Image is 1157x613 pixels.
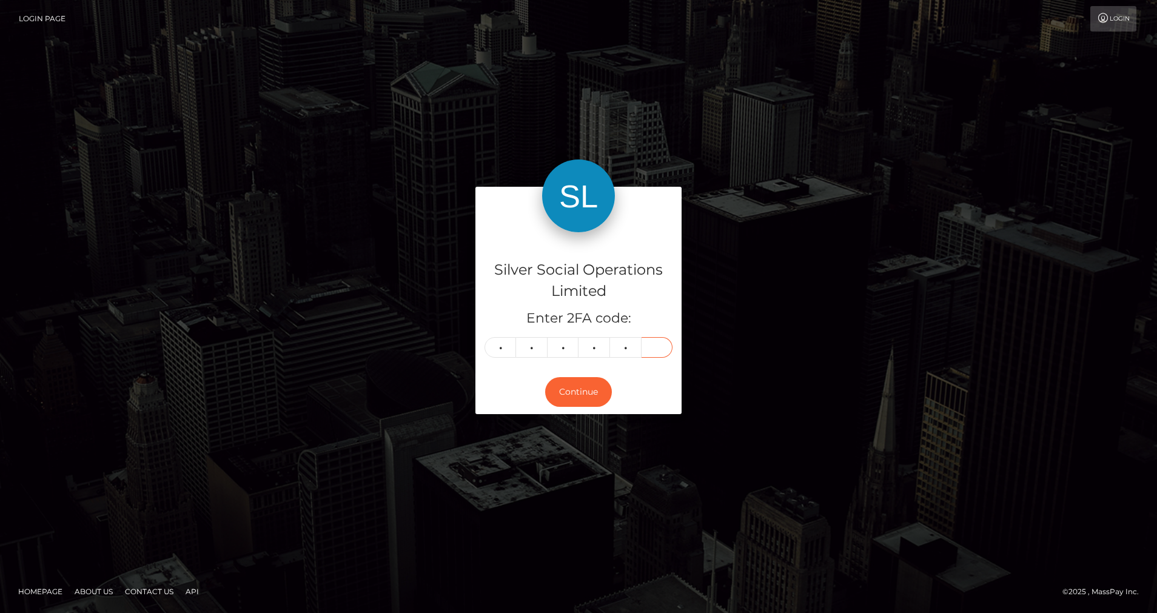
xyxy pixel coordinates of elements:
a: About Us [70,582,118,601]
div: © 2025 , MassPay Inc. [1062,585,1148,598]
a: Homepage [13,582,67,601]
a: Login Page [19,6,65,32]
a: Contact Us [120,582,178,601]
h5: Enter 2FA code: [485,309,672,328]
h4: Silver Social Operations Limited [485,260,672,302]
a: Login [1090,6,1136,32]
a: API [181,582,204,601]
button: Continue [545,377,612,407]
img: Silver Social Operations Limited [542,159,615,232]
